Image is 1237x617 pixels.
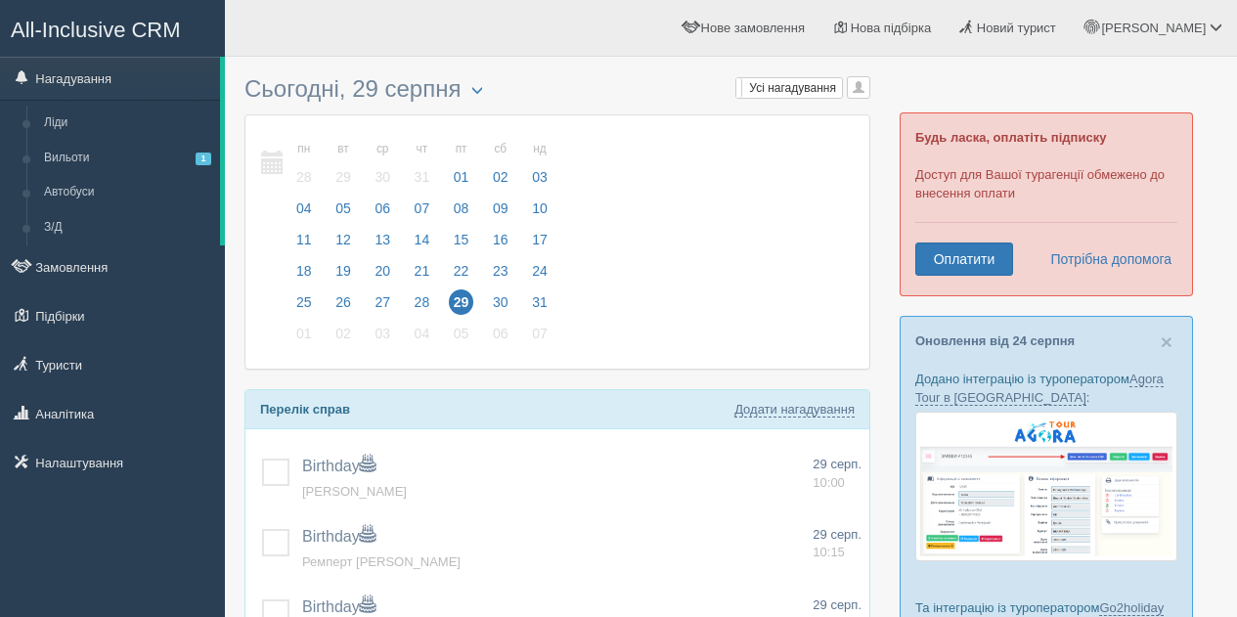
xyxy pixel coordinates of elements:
a: 28 [404,291,441,323]
a: Birthday [302,598,376,615]
a: 06 [482,323,519,354]
span: 06 [370,196,395,221]
a: пн 28 [286,130,323,198]
span: 19 [331,258,356,284]
a: 05 [325,198,362,229]
a: 06 [364,198,401,229]
a: 02 [325,323,362,354]
span: 13 [370,227,395,252]
span: 02 [488,164,513,190]
span: 15 [449,227,474,252]
a: 30 [482,291,519,323]
span: 10:00 [813,475,845,490]
a: вт 29 [325,130,362,198]
span: Усі нагадування [749,81,836,95]
span: All-Inclusive CRM [11,18,181,42]
span: 28 [291,164,317,190]
a: 25 [286,291,323,323]
span: 04 [410,321,435,346]
span: 21 [410,258,435,284]
span: Нове замовлення [701,21,805,35]
span: 01 [291,321,317,346]
a: 23 [482,260,519,291]
span: 08 [449,196,474,221]
span: 10 [527,196,552,221]
span: 01 [449,164,474,190]
a: 05 [443,323,480,354]
a: Ремперт [PERSON_NAME] [302,554,461,569]
a: пт 01 [443,130,480,198]
a: 21 [404,260,441,291]
a: Оновлення від 24 серпня [915,333,1075,348]
button: Close [1161,331,1172,352]
span: 24 [527,258,552,284]
span: 22 [449,258,474,284]
a: 18 [286,260,323,291]
b: Будь ласка, оплатіть підписку [915,130,1106,145]
a: Birthday [302,458,376,474]
a: Вильоти1 [35,141,220,176]
a: 10 [521,198,553,229]
small: вт [331,141,356,157]
span: 25 [291,289,317,315]
span: 04 [291,196,317,221]
a: 16 [482,229,519,260]
a: сб 02 [482,130,519,198]
a: 29 [443,291,480,323]
span: 17 [527,227,552,252]
span: Birthday [302,528,376,545]
span: 1 [196,153,211,165]
a: 12 [325,229,362,260]
a: 17 [521,229,553,260]
a: Agora Tour в [GEOGRAPHIC_DATA] [915,372,1164,406]
a: 11 [286,229,323,260]
a: Оплатити [915,242,1013,276]
p: Додано інтеграцію із туроператором : [915,370,1177,407]
a: 27 [364,291,401,323]
div: Доступ для Вашої турагенції обмежено до внесення оплати [900,112,1193,296]
small: пт [449,141,474,157]
a: Потрібна допомога [1038,242,1172,276]
a: All-Inclusive CRM [1,1,224,55]
span: 29 серп. [813,457,861,471]
span: 29 серп. [813,597,861,612]
a: 19 [325,260,362,291]
small: сб [488,141,513,157]
span: [PERSON_NAME] [1101,21,1206,35]
span: 02 [331,321,356,346]
a: 14 [404,229,441,260]
small: пн [291,141,317,157]
small: нд [527,141,552,157]
img: agora-tour-%D0%B7%D0%B0%D1%8F%D0%B2%D0%BA%D0%B8-%D1%81%D1%80%D0%BC-%D0%B4%D0%BB%D1%8F-%D1%82%D1%8... [915,412,1177,561]
a: 04 [404,323,441,354]
a: 13 [364,229,401,260]
a: 07 [521,323,553,354]
span: 31 [527,289,552,315]
a: 20 [364,260,401,291]
h3: Сьогодні, 29 серпня [244,76,870,105]
span: 29 [331,164,356,190]
span: 30 [488,289,513,315]
span: 20 [370,258,395,284]
a: чт 31 [404,130,441,198]
a: Ліди [35,106,220,141]
a: 31 [521,291,553,323]
span: 12 [331,227,356,252]
span: 07 [410,196,435,221]
a: 04 [286,198,323,229]
a: [PERSON_NAME] [302,484,407,499]
span: 05 [331,196,356,221]
span: × [1161,331,1172,353]
span: 30 [370,164,395,190]
span: 26 [331,289,356,315]
span: 28 [410,289,435,315]
span: Нова підбірка [851,21,932,35]
a: 01 [286,323,323,354]
a: 29 серп. 10:15 [813,526,861,562]
a: 07 [404,198,441,229]
span: 03 [370,321,395,346]
span: 27 [370,289,395,315]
